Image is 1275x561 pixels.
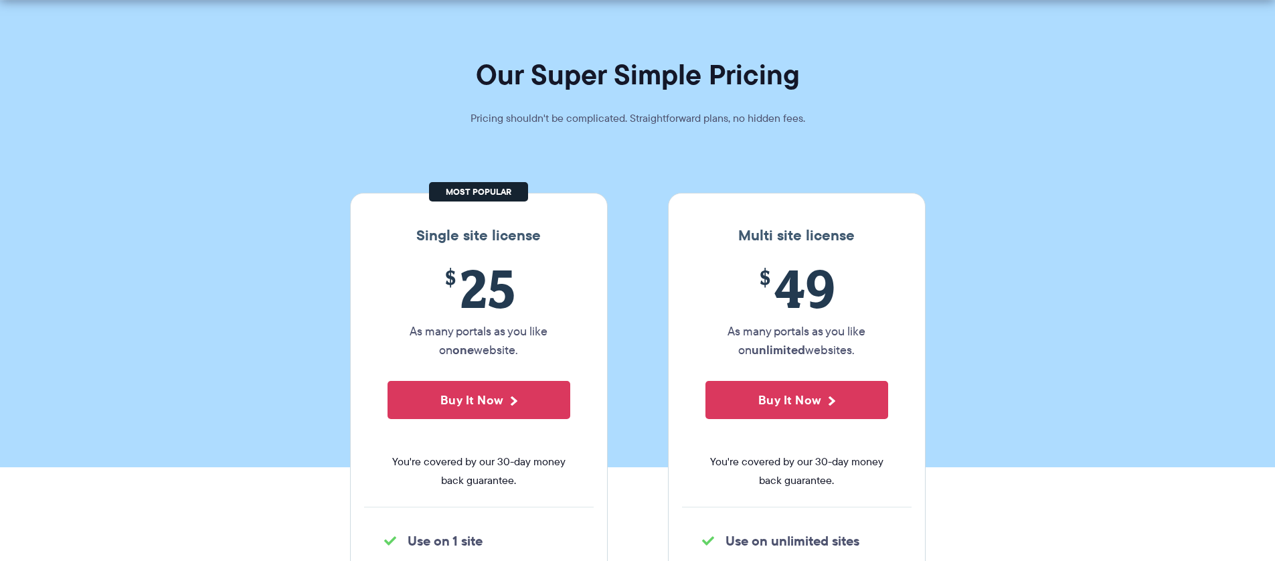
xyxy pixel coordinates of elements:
strong: Use on 1 site [408,531,483,551]
strong: one [452,341,474,359]
span: You're covered by our 30-day money back guarantee. [705,453,888,490]
p: As many portals as you like on website. [388,322,570,359]
strong: unlimited [752,341,805,359]
h3: Single site license [364,227,594,244]
button: Buy It Now [705,381,888,419]
p: As many portals as you like on websites. [705,322,888,359]
span: 49 [705,258,888,319]
p: Pricing shouldn't be complicated. Straightforward plans, no hidden fees. [437,109,839,128]
button: Buy It Now [388,381,570,419]
strong: Use on unlimited sites [726,531,859,551]
span: You're covered by our 30-day money back guarantee. [388,453,570,490]
span: 25 [388,258,570,319]
h3: Multi site license [682,227,912,244]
